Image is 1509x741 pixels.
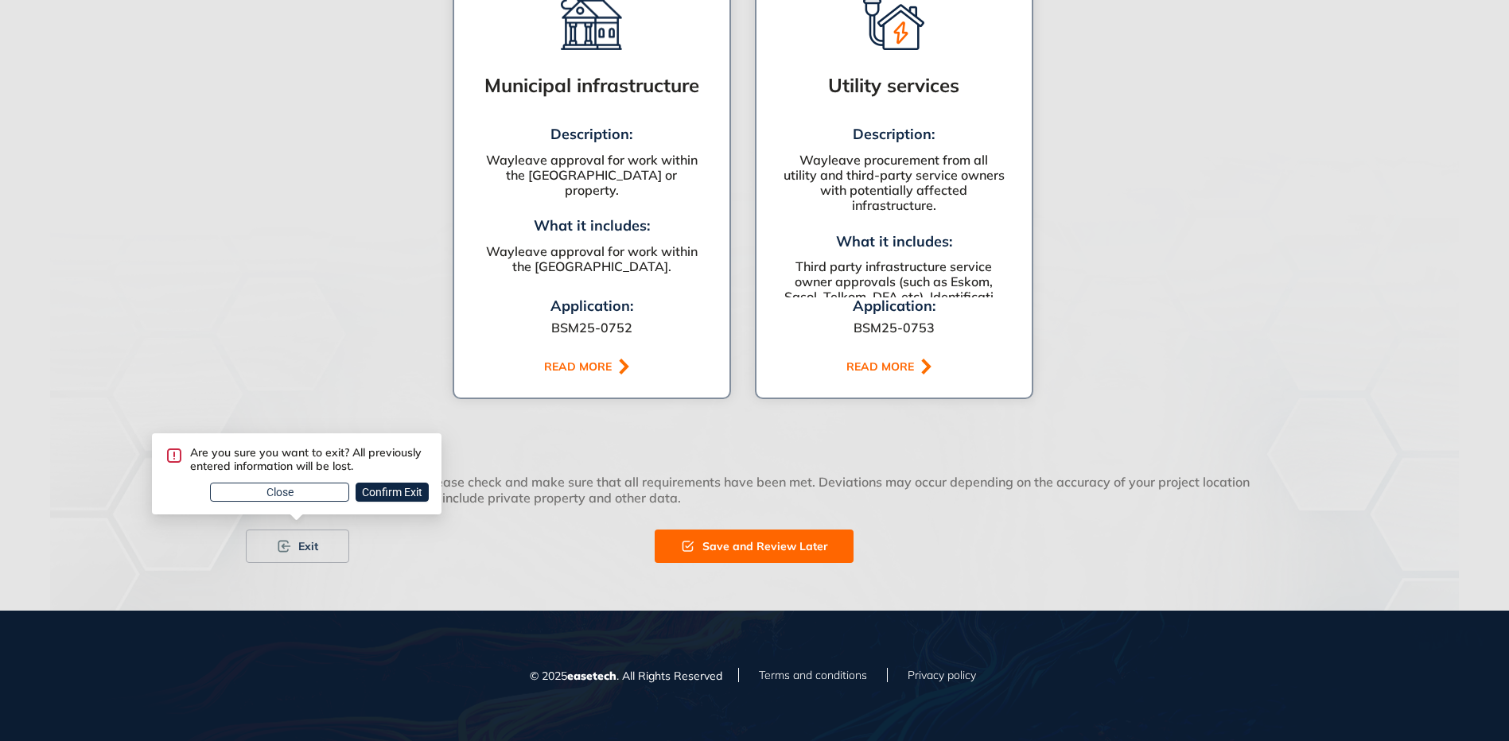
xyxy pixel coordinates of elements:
div: Wayleave procurement from all utility and third-party service owners with potentially affected in... [782,153,1006,214]
span: Save and Review Later [702,537,828,555]
div: Application: [853,297,935,321]
span: Exit [298,537,318,555]
div: Wayleave approval for work within the [GEOGRAPHIC_DATA]. [480,244,704,274]
button: Confirm Exit [356,483,429,502]
button: READ MORE [821,355,966,378]
div: What it includes: [480,208,704,244]
span: Third party infrastructure service owner approvals (such as Eskom, Sasol, Telkom, DFA etc). Ident... [784,258,994,305]
div: READ MORE [846,360,919,374]
span: Terms and conditions [759,667,867,684]
span: ... [994,289,1003,305]
div: Description: [480,126,704,153]
div: apply. Please check and make sure that all requirements have been met. Deviations may occur depen... [246,474,1264,529]
button: Privacy policy [904,658,980,693]
div: Wayleave approval for work within the [GEOGRAPHIC_DATA] or property. [480,153,704,199]
div: BSM25-0753 [853,320,935,336]
div: READ MORE [544,360,616,374]
div: Municipal infrastructure [484,74,699,97]
div: BSM25-0752 [550,320,633,336]
div: Are you sure you want to exit? All previously entered information will be lost. [190,446,429,473]
div: Third party infrastructure service owner approvals (such as Eskom, Sasol, Telkom, DFA etc). Ident... [782,259,1006,305]
span: easetech [567,669,616,683]
span: © 2025 [530,669,567,683]
div: Description: [782,126,1006,153]
button: READ MORE [519,355,664,378]
button: Close [210,483,349,502]
span: Close [266,483,294,501]
span: Confirm Exit [362,483,422,501]
div: What it includes: [782,223,1006,260]
button: Terms and conditions [755,658,871,693]
span: . All Rights Reserved [616,669,722,683]
span: Privacy policy [908,667,976,684]
button: Save and Review Later [655,530,854,563]
div: Application: [550,297,633,321]
button: Exit [246,530,349,563]
div: Utility services [828,74,959,97]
